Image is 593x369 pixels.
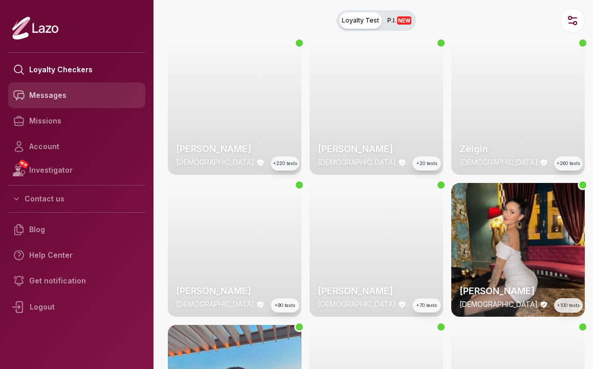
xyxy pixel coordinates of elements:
[176,142,293,156] h2: [PERSON_NAME]
[8,217,145,242] a: Blog
[8,190,145,208] button: Contact us
[8,242,145,268] a: Help Center
[8,268,145,294] a: Get notification
[8,108,145,134] a: Missions
[459,299,538,310] p: [DEMOGRAPHIC_DATA]
[310,41,443,175] img: checker
[416,302,437,309] span: +70 tests
[318,299,396,310] p: [DEMOGRAPHIC_DATA]
[176,299,254,310] p: [DEMOGRAPHIC_DATA]
[342,16,379,25] span: Loyalty Test
[18,159,29,169] span: NEW
[451,183,585,317] a: thumbchecker[PERSON_NAME][DEMOGRAPHIC_DATA]+100 tests
[310,41,443,175] a: thumbchecker[PERSON_NAME][DEMOGRAPHIC_DATA]+20 tests
[273,160,297,167] span: +220 tests
[397,16,411,25] span: NEW
[8,159,145,181] a: NEWInvestigator
[8,83,145,108] a: Messages
[168,41,301,175] img: checker
[557,160,580,167] span: +260 tests
[459,284,577,298] h2: [PERSON_NAME]
[168,183,301,317] a: thumbchecker[PERSON_NAME][DEMOGRAPHIC_DATA]+90 tests
[176,284,293,298] h2: [PERSON_NAME]
[318,284,435,298] h2: [PERSON_NAME]
[387,16,411,25] span: P.I.
[451,41,585,175] img: checker
[451,41,585,175] a: thumbcheckerZelgin[DEMOGRAPHIC_DATA]+260 tests
[8,57,145,83] a: Loyalty Checkers
[8,134,145,159] a: Account
[318,157,396,168] p: [DEMOGRAPHIC_DATA]
[459,157,538,168] p: [DEMOGRAPHIC_DATA]
[318,142,435,156] h2: [PERSON_NAME]
[451,183,585,317] img: checker
[168,41,301,175] a: thumbchecker[PERSON_NAME][DEMOGRAPHIC_DATA]+220 tests
[557,302,580,309] span: +100 tests
[310,183,443,317] img: checker
[168,183,301,317] img: checker
[416,160,437,167] span: +20 tests
[8,294,145,320] div: Logout
[310,183,443,317] a: thumbchecker[PERSON_NAME][DEMOGRAPHIC_DATA]+70 tests
[275,302,295,309] span: +90 tests
[176,157,254,168] p: [DEMOGRAPHIC_DATA]
[459,142,577,156] h2: Zelgin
